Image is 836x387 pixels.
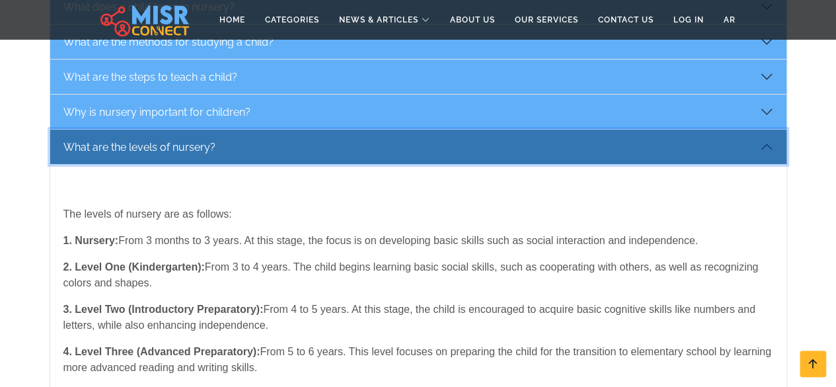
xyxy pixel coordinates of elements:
button: What are the methods for studying a child? [50,24,786,59]
strong: 2. Level One (Kindergarten): [63,261,205,273]
button: Why is nursery important for children? [50,95,786,129]
strong: 4. Level Three (Advanced Preparatory): [63,346,260,357]
a: Categories [255,7,329,32]
a: Home [209,7,255,32]
p: From 3 to 4 years. The child begins learning basic social skills, such as cooperating with others... [63,259,773,291]
a: Contact Us [588,7,664,32]
a: AR [714,7,745,32]
strong: 3. Level Two (Introductory Preparatory): [63,304,264,315]
p: The levels of nursery are as follows: [63,206,773,222]
a: Our Services [505,7,588,32]
strong: 1. Nursery: [63,235,119,246]
span: News & Articles [339,14,418,26]
p: From 4 to 5 years. At this stage, the child is encouraged to acquire basic cognitive skills like ... [63,302,773,333]
p: From 3 months to 3 years. At this stage, the focus is on developing basic skills such as social i... [63,233,773,249]
p: From 5 to 6 years. This level focuses on preparing the child for the transition to elementary sch... [63,344,773,376]
img: main.misr_connect [100,3,189,36]
a: About Us [440,7,505,32]
a: News & Articles [329,7,440,32]
button: What are the steps to teach a child? [50,60,786,94]
a: Log in [664,7,714,32]
button: What are the levels of nursery? [50,130,786,164]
